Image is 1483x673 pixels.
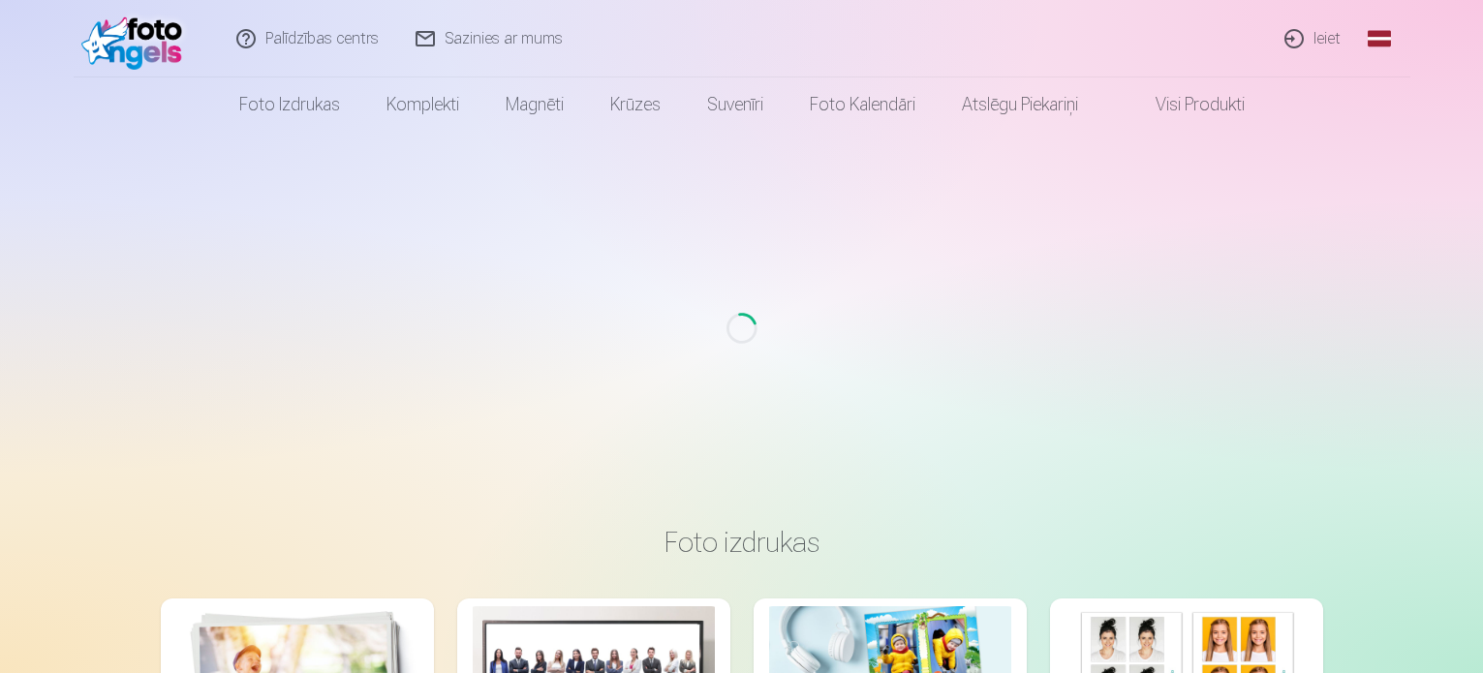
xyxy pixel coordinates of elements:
a: Suvenīri [684,77,787,132]
a: Komplekti [363,77,482,132]
h3: Foto izdrukas [176,525,1308,560]
img: /fa1 [81,8,193,70]
a: Magnēti [482,77,587,132]
a: Visi produkti [1101,77,1268,132]
a: Krūzes [587,77,684,132]
a: Atslēgu piekariņi [939,77,1101,132]
a: Foto izdrukas [216,77,363,132]
a: Foto kalendāri [787,77,939,132]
